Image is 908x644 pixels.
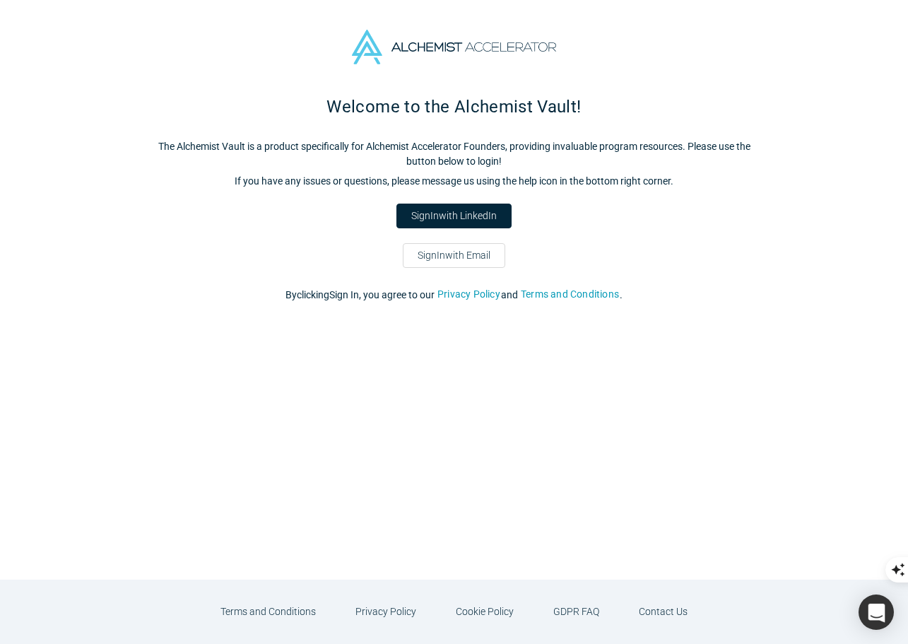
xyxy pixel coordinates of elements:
a: SignInwith LinkedIn [396,204,512,228]
button: Terms and Conditions [206,599,331,624]
button: Privacy Policy [437,286,501,303]
button: Terms and Conditions [520,286,620,303]
p: The Alchemist Vault is a product specifically for Alchemist Accelerator Founders, providing inval... [158,139,751,169]
button: Contact Us [624,599,702,624]
a: SignInwith Email [403,243,505,268]
img: Alchemist Accelerator Logo [352,30,555,64]
button: Privacy Policy [341,599,431,624]
a: GDPR FAQ [538,599,614,624]
button: Cookie Policy [441,599,529,624]
h1: Welcome to the Alchemist Vault! [158,94,751,119]
p: By clicking Sign In , you agree to our and . [158,288,751,303]
p: If you have any issues or questions, please message us using the help icon in the bottom right co... [158,174,751,189]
